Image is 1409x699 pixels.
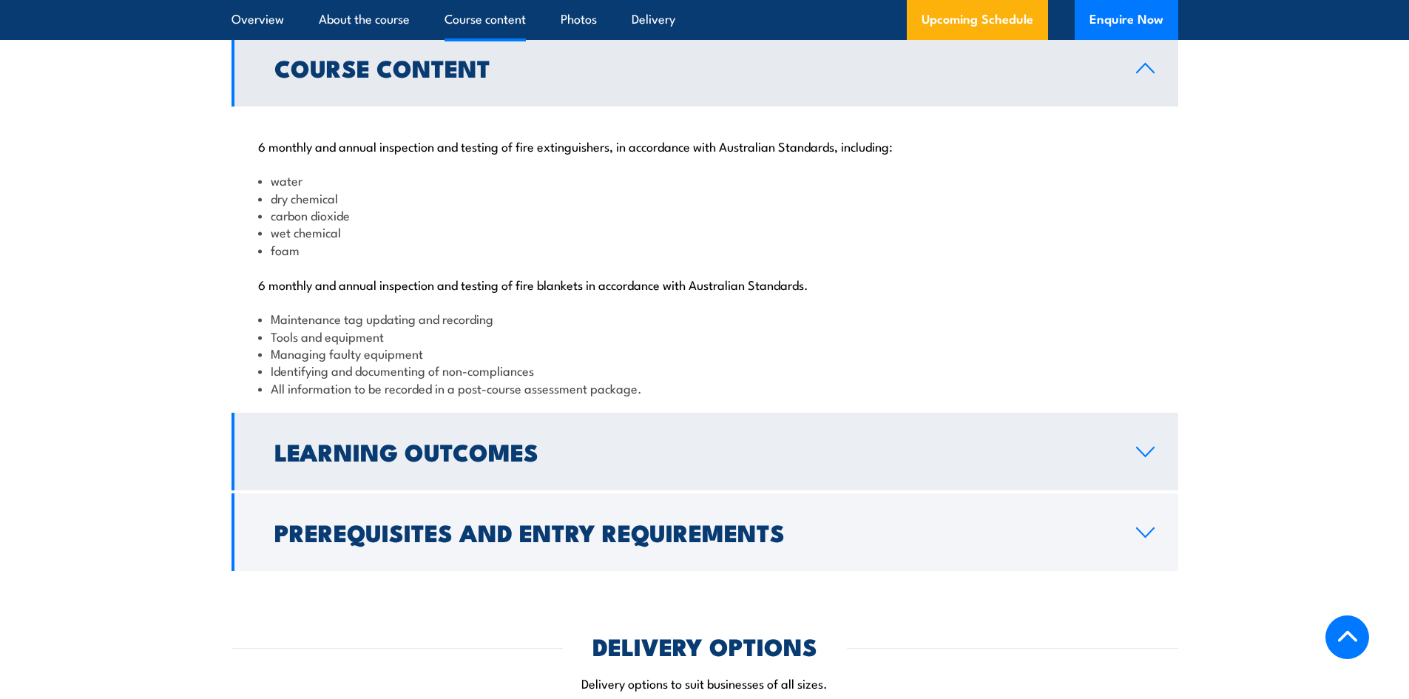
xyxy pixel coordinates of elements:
[258,310,1152,327] li: Maintenance tag updating and recording
[258,379,1152,396] li: All information to be recorded in a post-course assessment package.
[592,635,817,656] h2: DELIVERY OPTIONS
[274,57,1112,78] h2: Course Content
[258,206,1152,223] li: carbon dioxide
[232,29,1178,107] a: Course Content
[232,413,1178,490] a: Learning Outcomes
[258,138,1152,153] p: 6 monthly and annual inspection and testing of fire extinguishers, in accordance with Australian ...
[258,362,1152,379] li: Identifying and documenting of non-compliances
[274,521,1112,542] h2: Prerequisites and Entry Requirements
[258,172,1152,189] li: water
[258,241,1152,258] li: foam
[232,675,1178,692] p: Delivery options to suit businesses of all sizes.
[258,328,1152,345] li: Tools and equipment
[232,493,1178,571] a: Prerequisites and Entry Requirements
[258,189,1152,206] li: dry chemical
[274,441,1112,462] h2: Learning Outcomes
[258,345,1152,362] li: Managing faulty equipment
[258,223,1152,240] li: wet chemical
[258,277,1152,291] p: 6 monthly and annual inspection and testing of fire blankets in accordance with Australian Standa...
